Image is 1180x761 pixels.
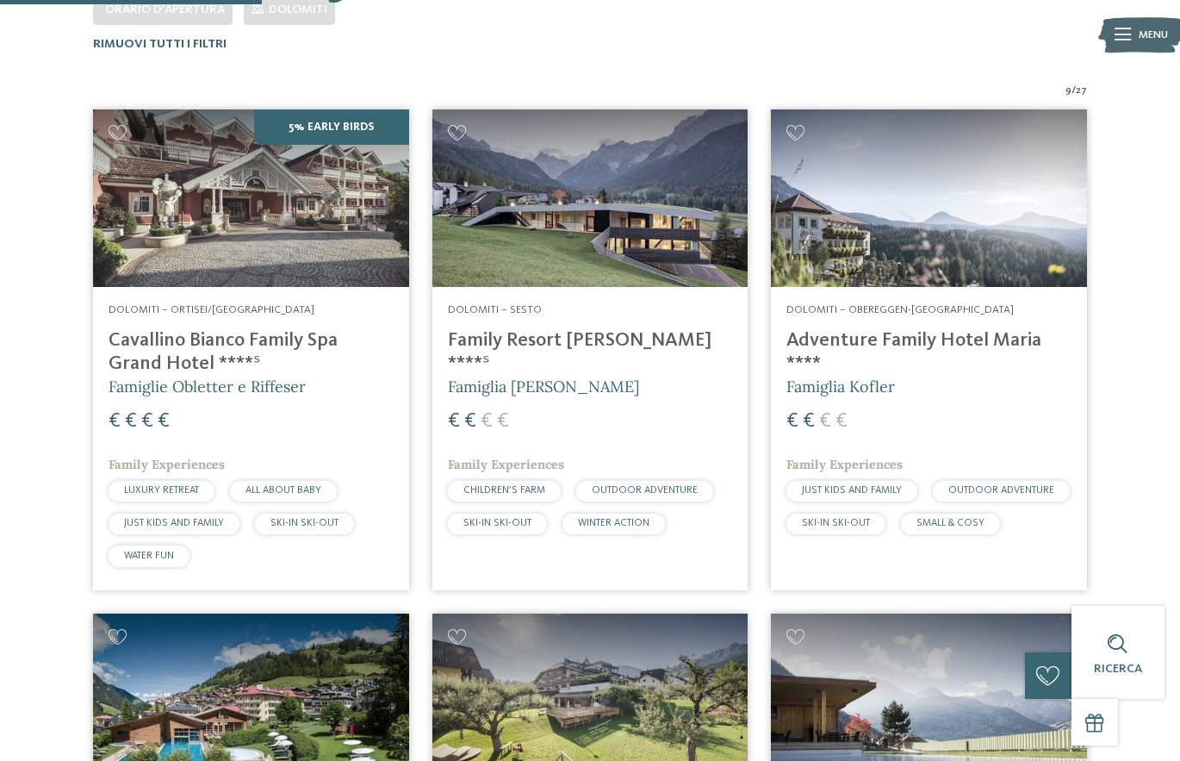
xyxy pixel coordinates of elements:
[448,457,564,472] span: Family Experiences
[93,38,227,50] span: Rimuovi tutti i filtri
[141,411,153,432] span: €
[1076,83,1087,98] span: 27
[802,485,902,496] span: JUST KIDS AND FAMILY
[109,377,306,396] span: Famiglie Obletter e Riffeser
[448,329,733,376] h4: Family Resort [PERSON_NAME] ****ˢ
[786,457,903,472] span: Family Experiences
[109,304,314,315] span: Dolomiti – Ortisei/[GEOGRAPHIC_DATA]
[269,3,327,16] span: Dolomiti
[124,518,224,528] span: JUST KIDS AND FAMILY
[481,411,493,432] span: €
[109,457,225,472] span: Family Experiences
[771,109,1087,287] img: Adventure Family Hotel Maria ****
[786,411,798,432] span: €
[448,377,639,396] span: Famiglia [PERSON_NAME]
[124,551,174,561] span: WATER FUN
[463,518,531,528] span: SKI-IN SKI-OUT
[1094,663,1142,675] span: Ricerca
[771,109,1087,590] a: Cercate un hotel per famiglie? Qui troverete solo i migliori! Dolomiti – Obereggen-[GEOGRAPHIC_DA...
[1071,83,1076,98] span: /
[432,109,748,590] a: Cercate un hotel per famiglie? Qui troverete solo i migliori! Dolomiti – Sesto Family Resort [PER...
[786,377,895,396] span: Famiglia Kofler
[109,329,394,376] h4: Cavallino Bianco Family Spa Grand Hotel ****ˢ
[819,411,831,432] span: €
[158,411,170,432] span: €
[786,329,1071,376] h4: Adventure Family Hotel Maria ****
[948,485,1054,496] span: OUTDOOR ADVENTURE
[1065,83,1071,98] span: 9
[916,518,984,528] span: SMALL & COSY
[592,485,698,496] span: OUTDOOR ADVENTURE
[802,518,870,528] span: SKI-IN SKI-OUT
[464,411,476,432] span: €
[448,411,460,432] span: €
[125,411,137,432] span: €
[463,485,545,496] span: CHILDREN’S FARM
[93,109,409,287] img: Family Spa Grand Hotel Cavallino Bianco ****ˢ
[93,109,409,590] a: Cercate un hotel per famiglie? Qui troverete solo i migliori! 5% Early Birds Dolomiti – Ortisei/[...
[432,109,748,287] img: Family Resort Rainer ****ˢ
[803,411,815,432] span: €
[124,485,199,496] span: LUXURY RETREAT
[835,411,848,432] span: €
[109,411,121,432] span: €
[245,485,321,496] span: ALL ABOUT BABY
[578,518,649,528] span: WINTER ACTION
[786,304,1014,315] span: Dolomiti – Obereggen-[GEOGRAPHIC_DATA]
[497,411,509,432] span: €
[448,304,542,315] span: Dolomiti – Sesto
[105,3,225,16] span: Orario d'apertura
[270,518,338,528] span: SKI-IN SKI-OUT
